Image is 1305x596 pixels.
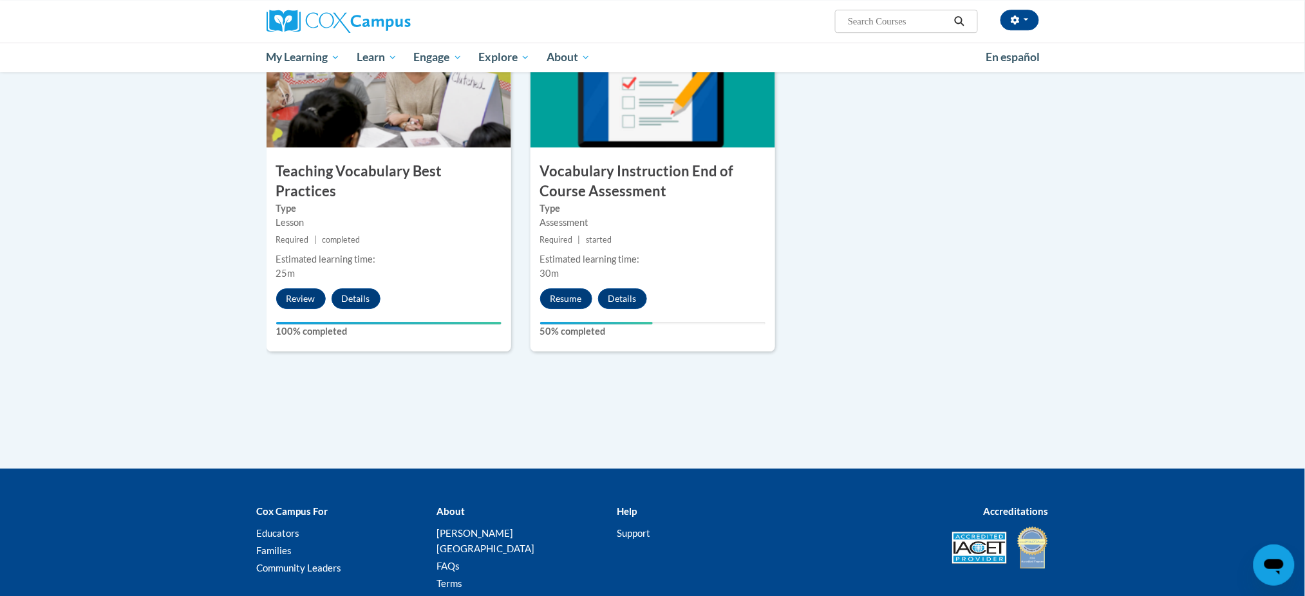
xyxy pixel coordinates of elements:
b: Cox Campus For [257,505,328,517]
a: Families [257,545,292,556]
a: Terms [437,577,462,589]
iframe: Button to launch messaging window [1253,545,1295,586]
span: Learn [357,50,397,65]
a: Support [617,527,650,539]
div: Main menu [247,42,1058,72]
h3: Teaching Vocabulary Best Practices [267,162,511,201]
div: Lesson [276,216,502,230]
span: Required [540,235,573,245]
span: About [547,50,590,65]
b: Help [617,505,637,517]
div: Estimated learning time: [276,252,502,266]
a: Learn [348,42,406,72]
label: 100% completed [276,324,502,339]
span: Explore [478,50,530,65]
label: 50% completed [540,324,765,339]
b: Accreditations [984,505,1049,517]
a: FAQs [437,560,460,572]
a: Cox Campus [267,10,511,33]
span: completed [322,235,360,245]
div: Your progress [276,322,502,324]
button: Resume [540,288,592,309]
button: Details [332,288,380,309]
span: En español [986,50,1040,64]
img: Course Image [530,19,775,147]
button: Review [276,288,326,309]
a: Community Leaders [257,562,342,573]
img: Cox Campus [267,10,411,33]
div: Estimated learning time: [540,252,765,266]
a: En español [978,44,1049,71]
span: Required [276,235,309,245]
label: Type [540,201,765,216]
span: My Learning [266,50,340,65]
span: | [314,235,317,245]
a: My Learning [258,42,349,72]
img: Accredited IACET® Provider [952,532,1007,564]
a: Engage [406,42,471,72]
h3: Vocabulary Instruction End of Course Assessment [530,162,775,201]
span: | [578,235,581,245]
a: Educators [257,527,300,539]
img: Course Image [267,19,511,147]
span: 30m [540,268,559,279]
div: Assessment [540,216,765,230]
span: 25m [276,268,296,279]
span: started [586,235,612,245]
b: About [437,505,465,517]
label: Type [276,201,502,216]
input: Search Courses [847,14,950,29]
button: Search [950,14,969,29]
a: About [538,42,599,72]
button: Account Settings [1000,10,1039,30]
img: IDA® Accredited [1017,525,1049,570]
a: [PERSON_NAME][GEOGRAPHIC_DATA] [437,527,534,554]
button: Details [598,288,647,309]
span: Engage [414,50,462,65]
div: Your progress [540,322,653,324]
a: Explore [470,42,538,72]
